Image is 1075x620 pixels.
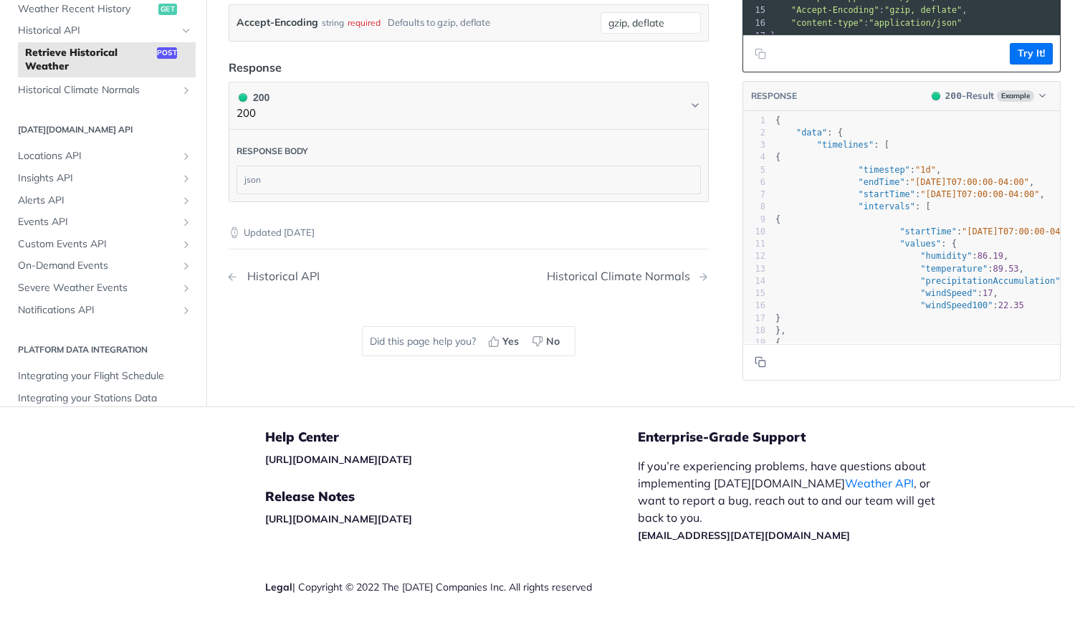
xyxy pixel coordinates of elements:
div: string [322,12,344,33]
div: - Result [945,89,994,103]
span: "temperature" [920,264,988,274]
span: "humidity" [920,252,972,262]
div: Historical Climate Normals [547,270,697,283]
span: { [775,338,780,348]
div: Response body [236,146,308,157]
span: "startTime" [859,189,915,199]
span: "timestep" [859,165,910,175]
a: On-Demand EventsShow subpages for On-Demand Events [11,256,196,277]
span: : , [770,5,967,15]
span: }, [775,325,786,335]
a: Integrating your Stations Data [11,388,196,409]
button: 200200-ResultExample [924,89,1053,103]
p: If you’re experiencing problems, have questions about implementing [DATE][DOMAIN_NAME] , or want ... [638,457,950,543]
div: 15 [743,287,765,300]
a: Insights APIShow subpages for Insights API [11,168,196,189]
span: Yes [502,334,519,349]
span: Locations API [18,150,177,164]
a: Previous Page: Historical API [229,270,434,283]
span: Notifications API [18,303,177,318]
span: : , [775,288,998,298]
div: 8 [743,201,765,214]
div: Response [229,59,282,76]
h2: Platform DATA integration [11,343,196,356]
div: 6 [743,176,765,189]
div: 200 200200 [229,130,709,202]
span: "gzip, deflate" [884,5,962,15]
a: Severe Weather EventsShow subpages for Severe Weather Events [11,277,196,299]
span: "intervals" [859,202,915,212]
span: post [157,47,177,59]
span: "[DATE]T07:00:00-04:00" [910,177,1029,187]
span: "application/json" [869,18,962,28]
span: : , [775,252,1008,262]
div: Historical API [240,270,320,283]
svg: Chevron [689,100,701,111]
div: 13 [743,263,765,275]
span: { [775,214,780,224]
div: 10 [743,226,765,238]
button: 200 200200 [236,90,701,122]
span: : { [775,239,957,249]
span: 89.53 [993,264,1018,274]
button: No [527,330,568,352]
button: Show subpages for Events API [181,216,192,228]
span: Integrating your Flight Schedule [18,369,192,383]
button: Show subpages for Alerts API [181,195,192,206]
a: Events APIShow subpages for Events API [11,211,196,233]
button: Show subpages for Notifications API [181,305,192,316]
div: 3 [743,139,765,151]
button: Show subpages for Severe Weather Events [181,282,192,294]
button: Show subpages for Locations API [181,151,192,163]
div: 17 [743,313,765,325]
div: 16 [743,300,765,313]
button: Copy to clipboard [750,351,770,373]
span: "content-type" [791,18,864,28]
p: 200 [236,105,269,122]
button: Show subpages for Custom Events API [181,239,192,250]
a: [URL][DOMAIN_NAME][DATE] [265,453,412,466]
span: "timelines" [817,140,874,150]
button: Copy to clipboard [750,43,770,65]
a: Legal [265,581,292,593]
span: "windSpeed100" [920,301,993,311]
span: : [ [775,202,931,212]
a: Integrating your Flight Schedule [11,366,196,387]
button: Show subpages for Historical Climate Normals [181,85,192,96]
p: Updated [DATE] [229,226,709,240]
button: Try It! [1010,43,1053,65]
a: Historical APIHide subpages for Historical API [11,20,196,42]
div: json [237,166,700,194]
span: "windSpeed" [920,288,977,298]
div: | Copyright © 2022 The [DATE] Companies Inc. All rights reserved [265,580,638,594]
span: : [770,18,962,28]
a: Retrieve Historical Weatherpost [18,42,196,77]
span: : , [775,177,1034,187]
button: RESPONSE [750,89,798,103]
span: Events API [18,215,177,229]
span: Historical API [18,24,177,38]
span: 200 [932,92,940,100]
span: 200 [945,90,962,101]
span: Weather Recent History [18,2,155,16]
h5: Release Notes [265,488,638,505]
div: Did this page help you? [362,326,575,356]
button: Hide subpages for Historical API [181,25,192,37]
span: 22.35 [998,301,1024,311]
div: required [348,12,381,33]
h5: Help Center [265,429,638,446]
span: } [775,313,780,323]
button: Show subpages for On-Demand Events [181,261,192,272]
span: Historical Climate Normals [18,83,177,97]
div: 5 [743,164,765,176]
h2: [DATE][DOMAIN_NAME] API [11,124,196,137]
div: 200 [236,90,269,105]
div: Defaults to gzip, deflate [388,12,490,33]
span: } [770,31,775,41]
div: 4 [743,152,765,164]
div: 7 [743,189,765,201]
span: Severe Weather Events [18,281,177,295]
div: 1 [743,115,765,127]
span: get [158,4,177,15]
div: 2 [743,127,765,139]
